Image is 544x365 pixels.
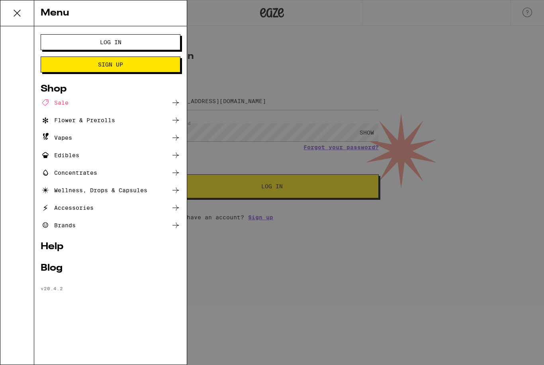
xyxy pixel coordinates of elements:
a: Flower & Prerolls [41,115,180,125]
span: Log In [100,39,121,45]
span: Sign Up [98,62,123,67]
a: Log In [41,39,180,45]
a: Vapes [41,133,180,142]
a: Brands [41,221,180,230]
a: Sale [41,98,180,107]
span: Hi. Need any help? [5,6,57,12]
a: Sign Up [41,61,180,68]
div: Accessories [41,203,94,213]
a: Concentrates [41,168,180,178]
div: Brands [41,221,76,230]
div: Sale [41,98,68,107]
button: Sign Up [41,57,180,72]
div: Menu [34,0,187,26]
div: Concentrates [41,168,97,178]
a: Wellness, Drops & Capsules [41,185,180,195]
a: Help [41,242,180,252]
div: Wellness, Drops & Capsules [41,185,147,195]
div: Vapes [41,133,72,142]
a: Shop [41,84,180,94]
a: Edibles [41,150,180,160]
div: Edibles [41,150,79,160]
a: Blog [41,264,180,273]
a: Accessories [41,203,180,213]
button: Log In [41,34,180,50]
div: Flower & Prerolls [41,115,115,125]
span: v 20.4.2 [41,286,63,291]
